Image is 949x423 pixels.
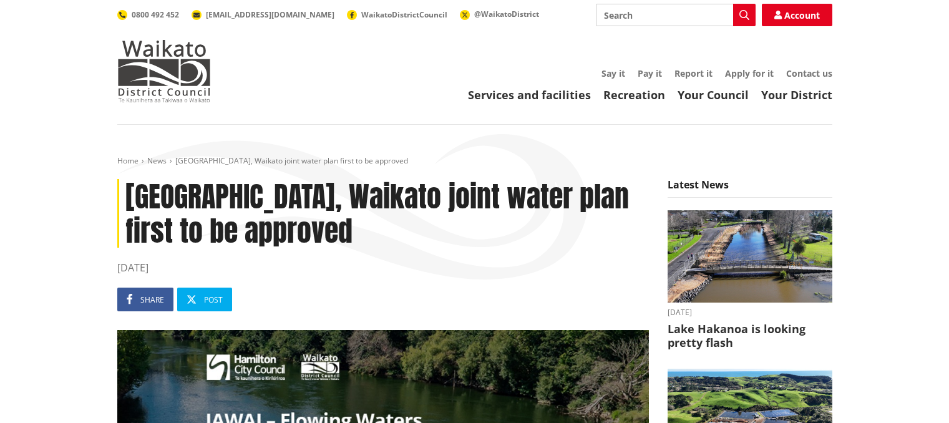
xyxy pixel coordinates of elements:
[468,87,591,102] a: Services and facilities
[140,294,164,305] span: Share
[117,155,139,166] a: Home
[192,9,334,20] a: [EMAIL_ADDRESS][DOMAIN_NAME]
[761,87,832,102] a: Your District
[460,9,539,19] a: @WaikatoDistrict
[117,156,832,167] nav: breadcrumb
[175,155,408,166] span: [GEOGRAPHIC_DATA], Waikato joint water plan first to be approved
[117,288,173,311] a: Share
[361,9,447,20] span: WaikatoDistrictCouncil
[762,4,832,26] a: Account
[603,87,665,102] a: Recreation
[638,67,662,79] a: Pay it
[668,323,832,349] h3: Lake Hakanoa is looking pretty flash
[668,179,832,198] h5: Latest News
[596,4,756,26] input: Search input
[117,40,211,102] img: Waikato District Council - Te Kaunihera aa Takiwaa o Waikato
[678,87,749,102] a: Your Council
[204,294,223,305] span: Post
[725,67,774,79] a: Apply for it
[147,155,167,166] a: News
[668,210,832,350] a: A serene riverside scene with a clear blue sky, featuring a small bridge over a reflective river,...
[674,67,713,79] a: Report it
[117,9,179,20] a: 0800 492 452
[347,9,447,20] a: WaikatoDistrictCouncil
[206,9,334,20] span: [EMAIL_ADDRESS][DOMAIN_NAME]
[117,179,649,248] h1: [GEOGRAPHIC_DATA], Waikato joint water plan first to be approved
[474,9,539,19] span: @WaikatoDistrict
[132,9,179,20] span: 0800 492 452
[668,309,832,316] time: [DATE]
[177,288,232,311] a: Post
[786,67,832,79] a: Contact us
[601,67,625,79] a: Say it
[117,260,649,275] time: [DATE]
[668,210,832,303] img: Lake Hakanoa footbridge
